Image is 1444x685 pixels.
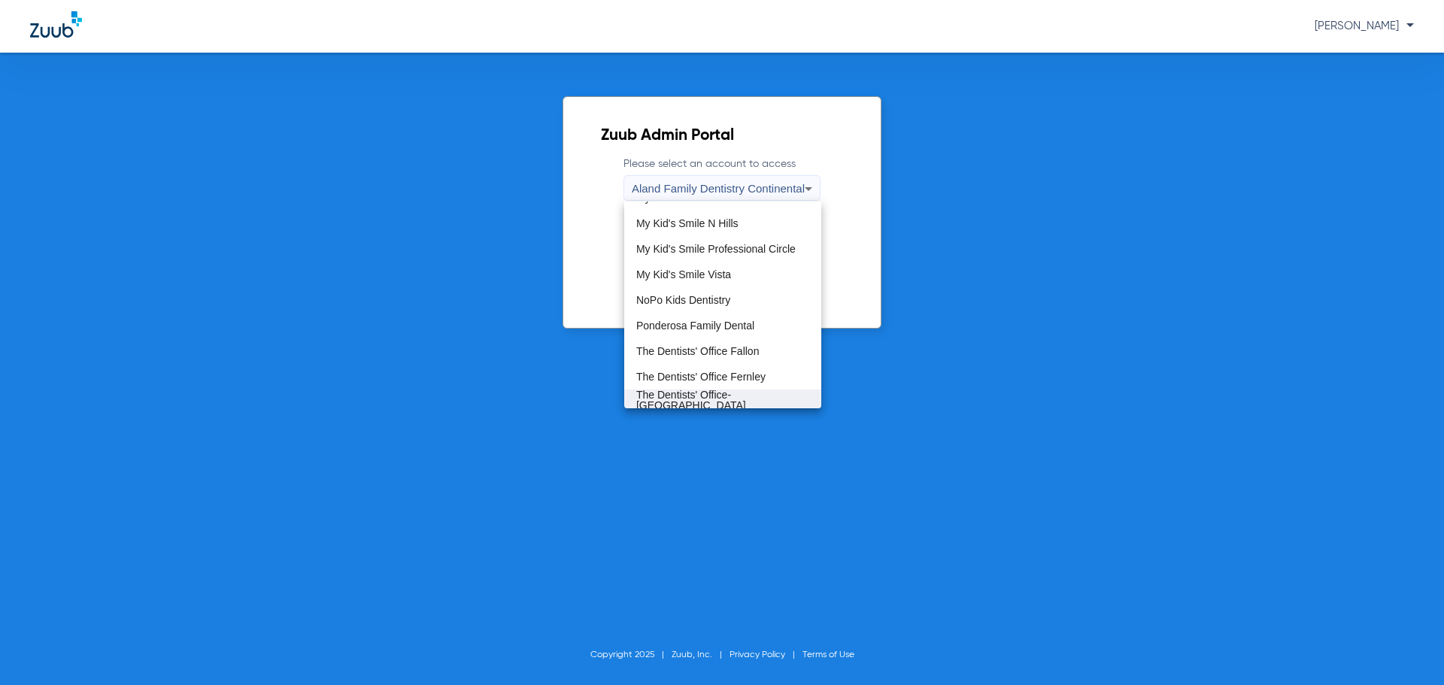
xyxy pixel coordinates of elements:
[636,192,757,203] span: My Kid's Smile Las Brisas
[636,320,754,331] span: Ponderosa Family Dental
[636,346,759,356] span: The Dentists' Office Fallon
[636,371,766,382] span: The Dentists' Office Fernley
[636,244,796,254] span: My Kid's Smile Professional Circle
[636,269,731,280] span: My Kid's Smile Vista
[636,389,809,421] span: The Dentists' Office-[GEOGRAPHIC_DATA] ([GEOGRAPHIC_DATA])
[636,295,730,305] span: NoPo Kids Dentistry
[636,218,739,229] span: My Kid's Smile N Hills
